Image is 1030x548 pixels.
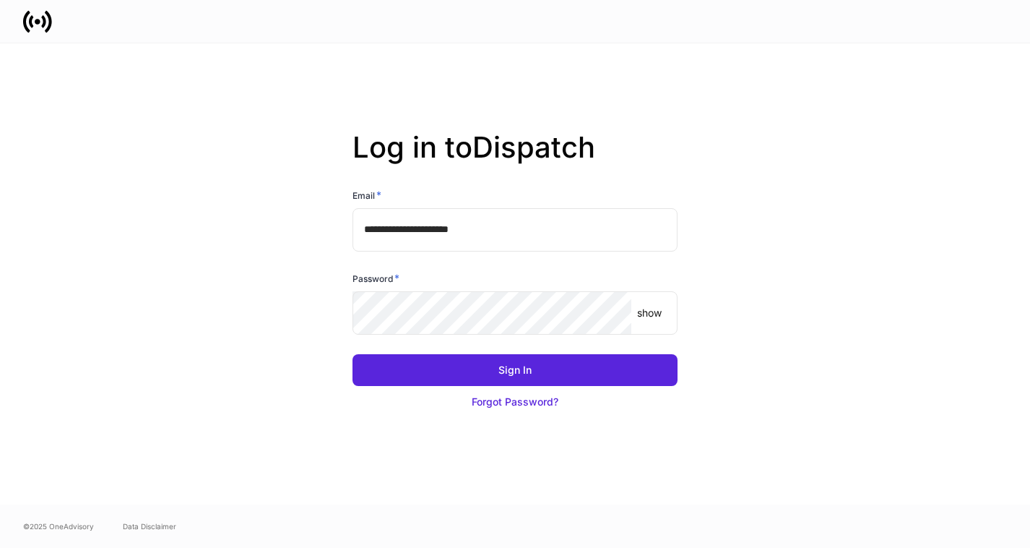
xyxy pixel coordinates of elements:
[123,521,176,532] a: Data Disclaimer
[498,363,532,377] div: Sign In
[352,354,678,386] button: Sign In
[352,188,381,202] h6: Email
[352,130,678,188] h2: Log in to Dispatch
[23,521,94,532] span: © 2025 OneAdvisory
[352,386,678,418] button: Forgot Password?
[352,271,399,286] h6: Password
[637,306,662,320] p: show
[472,395,558,409] div: Forgot Password?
